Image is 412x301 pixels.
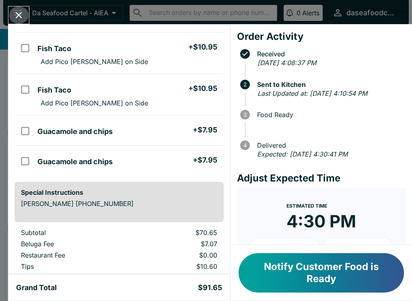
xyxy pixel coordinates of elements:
[21,274,126,282] p: Sales Tax
[193,155,217,165] h5: + $7.95
[139,251,217,259] p: $0.00
[253,50,406,58] span: Received
[257,150,348,158] em: Expected: [DATE] 4:30:41 PM
[257,89,367,97] em: Last Updated at: [DATE] 4:10:54 PM
[237,172,406,184] h4: Adjust Expected Time
[37,127,113,136] h5: Guacamole and chips
[286,203,327,209] span: Estimated Time
[243,111,247,118] text: 3
[37,44,71,54] h5: Fish Taco
[237,31,406,43] h4: Order Activity
[41,99,148,107] p: Add Pico [PERSON_NAME] on Side
[188,42,217,52] h5: + $10.95
[243,81,247,88] text: 2
[139,262,217,270] p: $10.60
[16,283,57,293] h5: Grand Total
[239,253,404,293] button: Notify Customer Food is Ready
[193,125,217,135] h5: + $7.95
[139,229,217,237] p: $70.65
[253,111,406,118] span: Food Ready
[253,81,406,88] span: Sent to Kitchen
[139,240,217,248] p: $7.07
[243,142,247,148] text: 4
[286,211,356,232] time: 4:30 PM
[21,251,126,259] p: Restaurant Fee
[8,6,29,24] button: Close
[21,200,217,208] p: [PERSON_NAME] [PHONE_NUMBER]
[37,157,113,167] h5: Guacamole and chips
[188,84,217,93] h5: + $10.95
[21,240,126,248] p: Beluga Fee
[253,142,406,149] span: Delivered
[323,238,393,258] button: + 20
[41,58,148,66] p: Add Pico [PERSON_NAME] on Side
[14,229,224,285] table: orders table
[21,262,126,270] p: Tips
[257,59,316,67] em: [DATE] 4:08:37 PM
[139,274,217,282] p: $3.33
[250,238,320,258] button: + 10
[198,283,222,293] h5: $91.65
[21,229,126,237] p: Subtotal
[37,85,71,95] h5: Fish Taco
[21,188,217,196] h6: Special Instructions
